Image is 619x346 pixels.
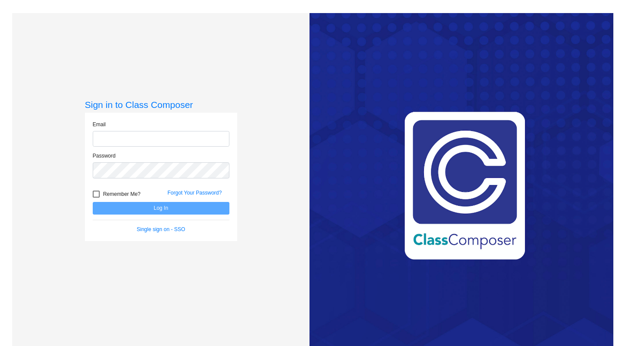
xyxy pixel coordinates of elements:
label: Email [93,121,106,128]
button: Log In [93,202,229,215]
a: Single sign on - SSO [137,226,185,232]
a: Forgot Your Password? [168,190,222,196]
span: Remember Me? [103,189,141,199]
label: Password [93,152,116,160]
h3: Sign in to Class Composer [85,99,237,110]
